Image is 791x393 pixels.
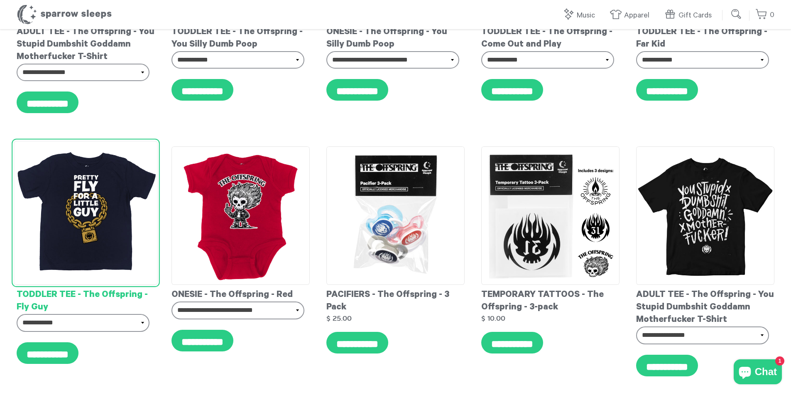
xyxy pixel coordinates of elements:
[326,22,465,51] div: ONESIE - The Offspring - You Silly Dumb Poop
[636,146,774,285] img: TheOffspring-YouStupid-AdultT-shirt_grande.jpg
[17,4,112,25] h1: Sparrow Sleeps
[481,315,505,322] strong: $ 10.00
[562,7,599,25] a: Music
[326,315,352,322] strong: $ 25.00
[171,146,310,285] img: TheOffspring-SkullGuy-Onesie_grande.jpg
[728,6,745,22] input: Submit
[171,285,310,302] div: ONESIE - The Offspring - Red
[636,22,774,51] div: TODDLER TEE - The Offspring - Far Kid
[17,285,155,314] div: TODDLER TEE - The Offspring - Fly Guy
[17,22,155,64] div: ADULT TEE - The Offspring - You Stupid Dumbshit Goddamn Motherfucker T-Shirt
[664,7,716,25] a: Gift Cards
[14,141,157,285] img: TheOffspring-PrettyFly-ToddlerT-shirt_grande.jpg
[326,285,465,314] div: PACIFIERS - The Offspring - 3 Pack
[610,7,654,25] a: Apparel
[481,146,620,285] img: TheOffspring-TemporaryTattoo3-Pack_Details_grande.jpg
[171,22,310,51] div: TODDLER TEE - The Offspring - You Silly Dumb Poop
[326,146,465,285] img: TheOffspring-Pacifier3-Pack_grande.jpg
[636,285,774,326] div: ADULT TEE - The Offspring - You Stupid Dumbshit Goddamn Motherfucker T-Shirt
[481,285,620,314] div: TEMPORARY TATTOOS - The Offspring - 3-pack
[755,6,774,24] a: 0
[731,359,784,386] inbox-online-store-chat: Shopify online store chat
[481,22,620,51] div: TODDLER TEE - The Offspring - Come Out and Play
